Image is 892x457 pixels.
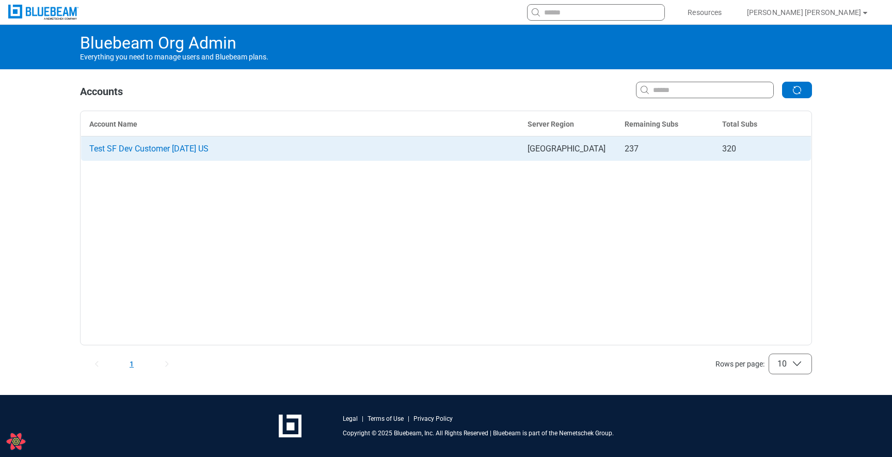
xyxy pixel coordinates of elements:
[72,25,820,69] div: Everything you need to manage users and Bluebeam plans.
[343,429,614,437] p: Copyright © 2025 Bluebeam, Inc. All Rights Reserved | Bluebeam is part of the Nemetschek Group.
[80,356,113,372] button: Previous Page
[769,354,812,374] button: Rows per page
[675,4,734,21] button: Resources
[714,136,811,161] td: 320
[519,136,617,161] td: [GEOGRAPHIC_DATA]
[715,360,764,368] span: Rows per page :
[80,33,812,53] h1: Bluebeam Org Admin
[150,356,183,372] button: Next Page
[528,119,609,129] div: Server Region
[117,356,146,372] button: 1
[368,415,404,423] a: Terms of Use
[413,415,453,423] a: Privacy Policy
[81,111,811,161] table: bb-data-table
[777,359,787,369] span: 10
[343,415,358,423] a: Legal
[89,119,511,129] div: Account Name
[89,144,209,154] span: Test SF Dev Customer [DATE] US
[735,4,882,21] button: [PERSON_NAME] [PERSON_NAME]
[616,136,714,161] td: 237
[8,5,78,20] img: Bluebeam, Inc.
[80,86,123,102] h1: Accounts
[343,415,453,423] div: | |
[6,431,26,452] button: Open React Query Devtools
